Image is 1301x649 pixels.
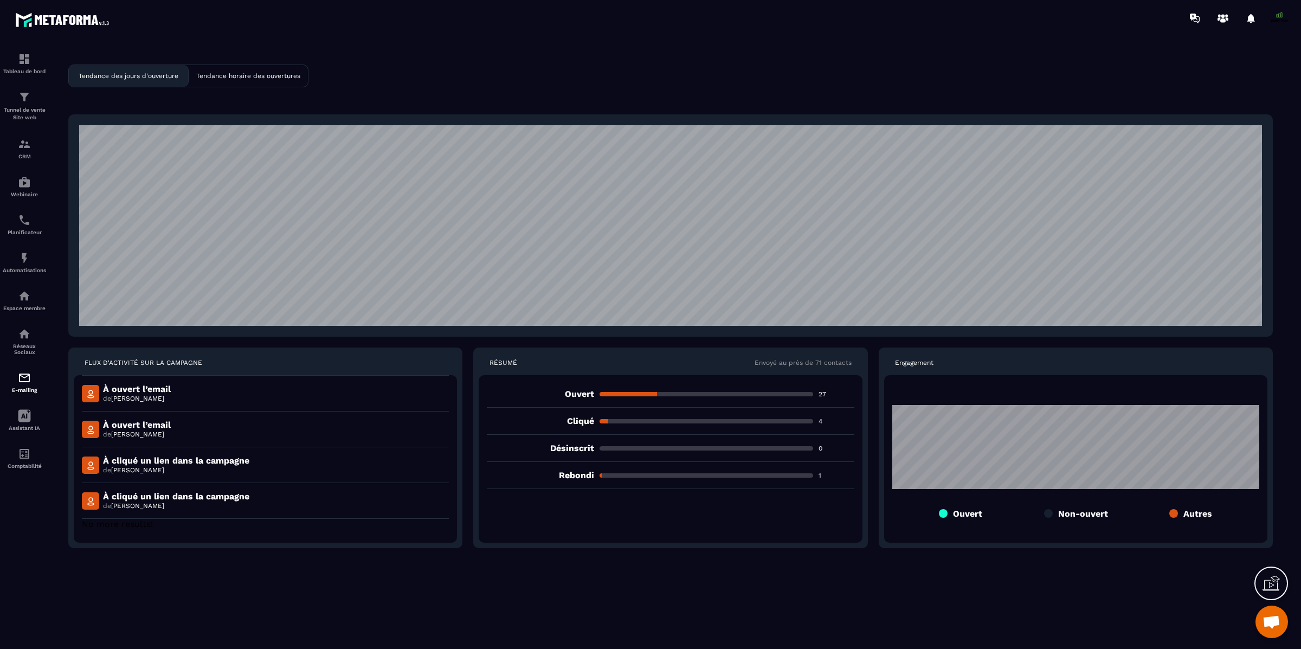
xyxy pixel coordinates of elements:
[18,91,31,104] img: formation
[103,455,249,466] p: À cliqué un lien dans la campagne
[196,72,300,80] p: Tendance horaire des ouvertures
[1255,606,1288,638] div: Ouvrir le chat
[3,153,46,159] p: CRM
[3,168,46,205] a: automationsautomationsWebinaire
[18,327,31,340] img: social-network
[490,358,517,367] p: RÉSUMÉ
[18,214,31,227] img: scheduler
[79,72,178,80] p: Tendance des jours d'ouverture
[3,463,46,469] p: Comptabilité
[3,191,46,197] p: Webinaire
[103,491,249,502] p: À cliqué un lien dans la campagne
[18,53,31,66] img: formation
[85,358,202,367] p: FLUX D'ACTIVITÉ SUR LA CAMPAGNE
[3,68,46,74] p: Tableau de bord
[3,229,46,235] p: Planificateur
[3,401,46,439] a: Assistant IA
[82,457,99,474] img: mail-detail-icon.f3b144a5.svg
[487,470,594,480] p: Rebondi
[3,106,46,121] p: Tunnel de vente Site web
[82,421,99,438] img: mail-detail-icon.f3b144a5.svg
[3,343,46,355] p: Réseaux Sociaux
[103,384,171,394] p: À ouvert l’email
[953,509,982,519] p: Ouvert
[3,267,46,273] p: Automatisations
[819,444,854,453] p: 0
[18,138,31,151] img: formation
[487,416,594,426] p: Cliqué
[103,502,249,510] p: de
[487,389,594,399] p: Ouvert
[3,82,46,130] a: formationformationTunnel de vente Site web
[18,371,31,384] img: email
[111,502,164,510] span: [PERSON_NAME]
[18,447,31,460] img: accountant
[111,466,164,474] span: [PERSON_NAME]
[1058,509,1108,519] p: Non-ouvert
[3,44,46,82] a: formationformationTableau de bord
[103,466,249,474] p: de
[103,430,171,439] p: de
[819,471,854,480] p: 1
[1183,509,1212,519] p: Autres
[3,363,46,401] a: emailemailE-mailing
[82,519,153,529] span: No more results!
[103,394,171,403] p: de
[111,430,164,438] span: [PERSON_NAME]
[82,492,99,510] img: mail-detail-icon.f3b144a5.svg
[103,420,171,430] p: À ouvert l’email
[111,395,164,402] span: [PERSON_NAME]
[487,443,594,453] p: Désinscrit
[755,358,852,367] p: Envoyé au près de 71 contacts
[18,290,31,303] img: automations
[3,439,46,477] a: accountantaccountantComptabilité
[82,385,99,402] img: mail-detail-icon.f3b144a5.svg
[15,10,113,30] img: logo
[3,243,46,281] a: automationsautomationsAutomatisations
[819,390,854,399] p: 27
[3,281,46,319] a: automationsautomationsEspace membre
[3,425,46,431] p: Assistant IA
[819,417,854,426] p: 4
[18,176,31,189] img: automations
[3,130,46,168] a: formationformationCRM
[3,319,46,363] a: social-networksocial-networkRéseaux Sociaux
[3,387,46,393] p: E-mailing
[3,205,46,243] a: schedulerschedulerPlanificateur
[895,358,933,367] p: Engagement
[18,252,31,265] img: automations
[3,305,46,311] p: Espace membre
